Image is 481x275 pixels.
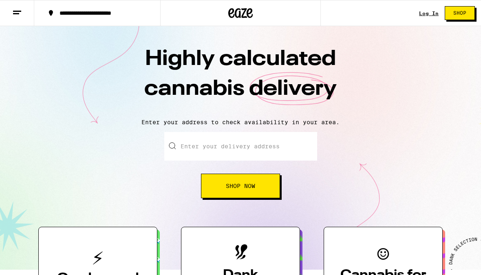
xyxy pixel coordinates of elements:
[201,174,280,198] button: Shop Now
[8,119,473,125] p: Enter your address to check availability in your area.
[98,45,383,112] h1: Highly calculated cannabis delivery
[419,11,439,16] a: Log In
[445,6,475,20] button: Shop
[453,11,466,16] span: Shop
[164,132,317,161] input: Enter your delivery address
[439,6,481,20] a: Shop
[226,183,255,189] span: Shop Now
